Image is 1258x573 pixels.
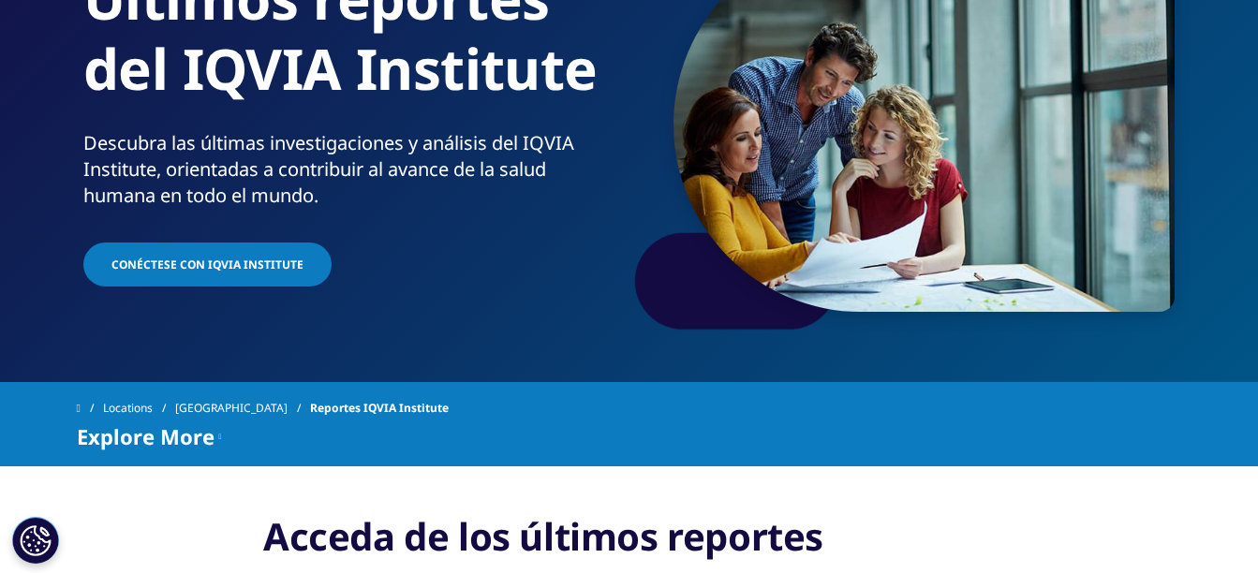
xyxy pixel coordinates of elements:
span: Reportes IQVIA Institute [310,391,449,425]
button: Cookies Settings [12,517,59,564]
a: Conéctese con IQVIA Institute [83,242,332,286]
div: Descubra las últimas investigaciones y análisis del IQVIA Institute, orientadas a contribuir al a... [83,130,622,209]
a: [GEOGRAPHIC_DATA] [175,391,310,425]
span: Conéctese con IQVIA Institute [111,257,303,272]
span: Explore More [77,425,215,448]
a: Locations [103,391,175,425]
